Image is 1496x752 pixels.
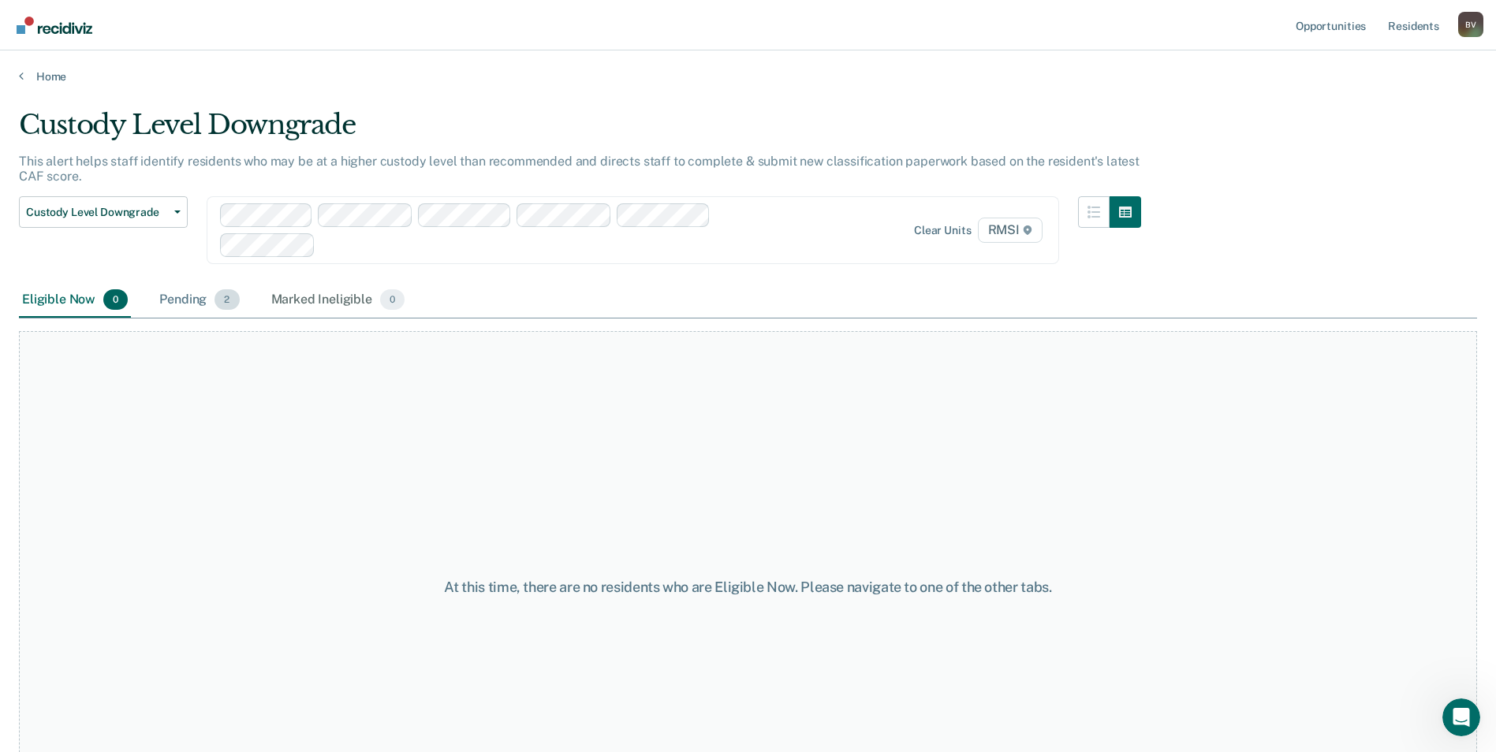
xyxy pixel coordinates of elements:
[19,154,1140,184] p: This alert helps staff identify residents who may be at a higher custody level than recommended a...
[380,289,405,310] span: 0
[19,196,188,228] button: Custody Level Downgrade
[19,109,1141,154] div: Custody Level Downgrade
[103,289,128,310] span: 0
[17,17,92,34] img: Recidiviz
[1442,698,1480,736] iframe: Intercom live chat
[1458,12,1483,37] button: Profile dropdown button
[156,283,242,318] div: Pending2
[268,283,409,318] div: Marked Ineligible0
[19,69,1477,84] a: Home
[914,224,972,237] div: Clear units
[384,579,1113,596] div: At this time, there are no residents who are Eligible Now. Please navigate to one of the other tabs.
[26,206,168,219] span: Custody Level Downgrade
[19,283,131,318] div: Eligible Now0
[978,218,1043,243] span: RMSI
[1458,12,1483,37] div: B V
[215,289,239,310] span: 2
